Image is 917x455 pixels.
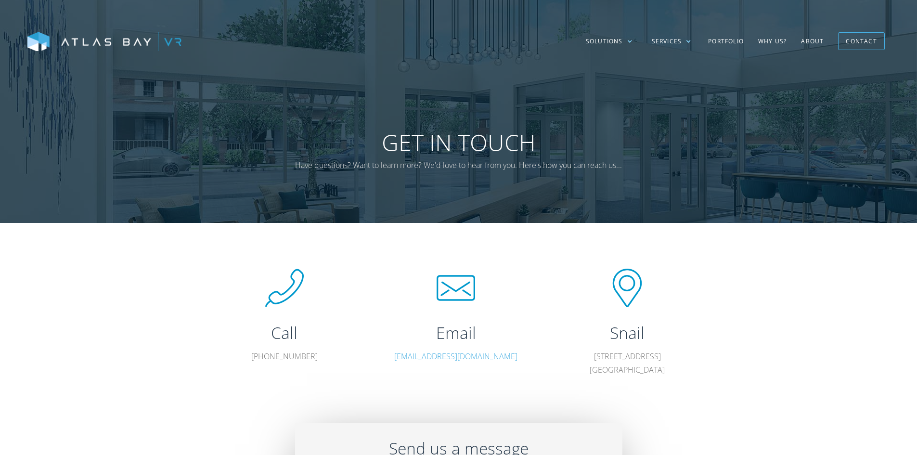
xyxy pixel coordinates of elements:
p: [STREET_ADDRESS] [GEOGRAPHIC_DATA] [562,350,692,377]
div: Services [642,27,701,55]
a: Why US? [751,27,794,55]
div: Solutions [586,37,623,46]
h2: Snail [562,322,692,344]
h1: Get In Touch [290,129,627,156]
div: Solutions [576,27,642,55]
a: Portfolio [701,27,751,55]
h2: Email [391,322,521,344]
div: Contact [846,34,877,49]
p: Have questions? Want to learn more? We'd love to hear from you. Here's how you can reach us... [290,158,627,172]
a: About [794,27,831,55]
a: [EMAIL_ADDRESS][DOMAIN_NAME] [394,351,517,362]
div: Services [652,37,682,46]
h2: Call [220,322,349,344]
img: Atlas Bay VR Logo [27,32,181,52]
a: Contact [838,32,884,50]
p: [PHONE_NUMBER] [220,350,349,364]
